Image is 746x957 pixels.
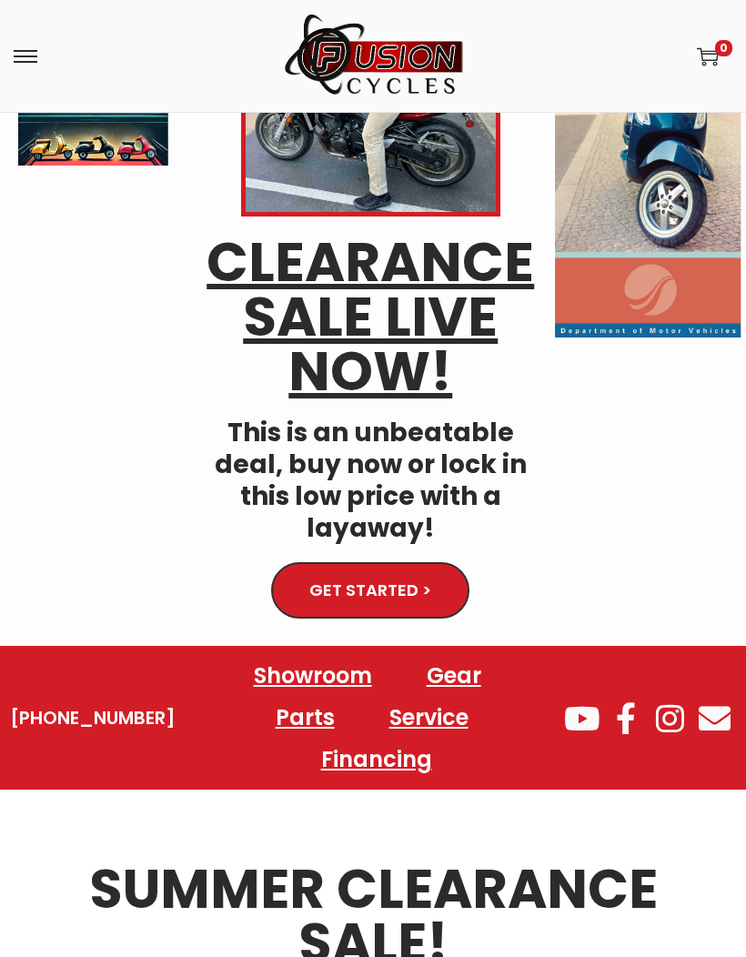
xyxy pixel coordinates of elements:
a: GET STARTED > [271,562,469,619]
span: GET STARTED > [309,582,431,599]
h4: This is an unbeatable deal, buy now or lock in this low price with a layaway! [196,417,546,544]
a: Financing [303,739,450,781]
nav: Menu [186,655,558,781]
a: Showroom [236,655,390,697]
a: Parts [257,697,353,739]
img: Woostify mobile logo [282,14,464,98]
u: CLEARANCE SALE LIVE NOW! [207,224,534,409]
a: Gear [408,655,499,697]
a: [PHONE_NUMBER] [10,705,176,730]
a: 0 [697,45,719,67]
a: Service [371,697,487,739]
